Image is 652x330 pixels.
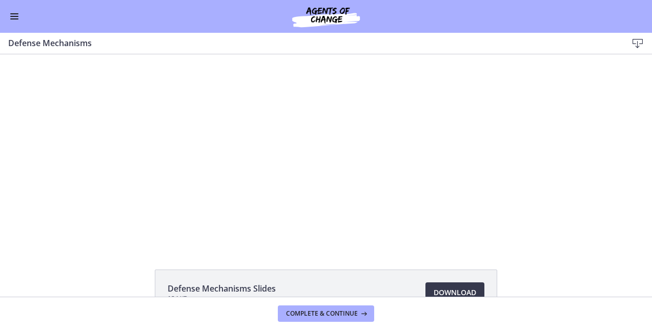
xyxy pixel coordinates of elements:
[168,282,276,295] span: Defense Mechanisms Slides
[8,37,611,49] h3: Defense Mechanisms
[264,4,388,29] img: Agents of Change
[286,310,358,318] span: Complete & continue
[8,10,21,23] button: Enable menu
[434,286,476,299] span: Download
[168,295,276,303] span: 124 KB
[278,305,374,322] button: Complete & continue
[425,282,484,303] a: Download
